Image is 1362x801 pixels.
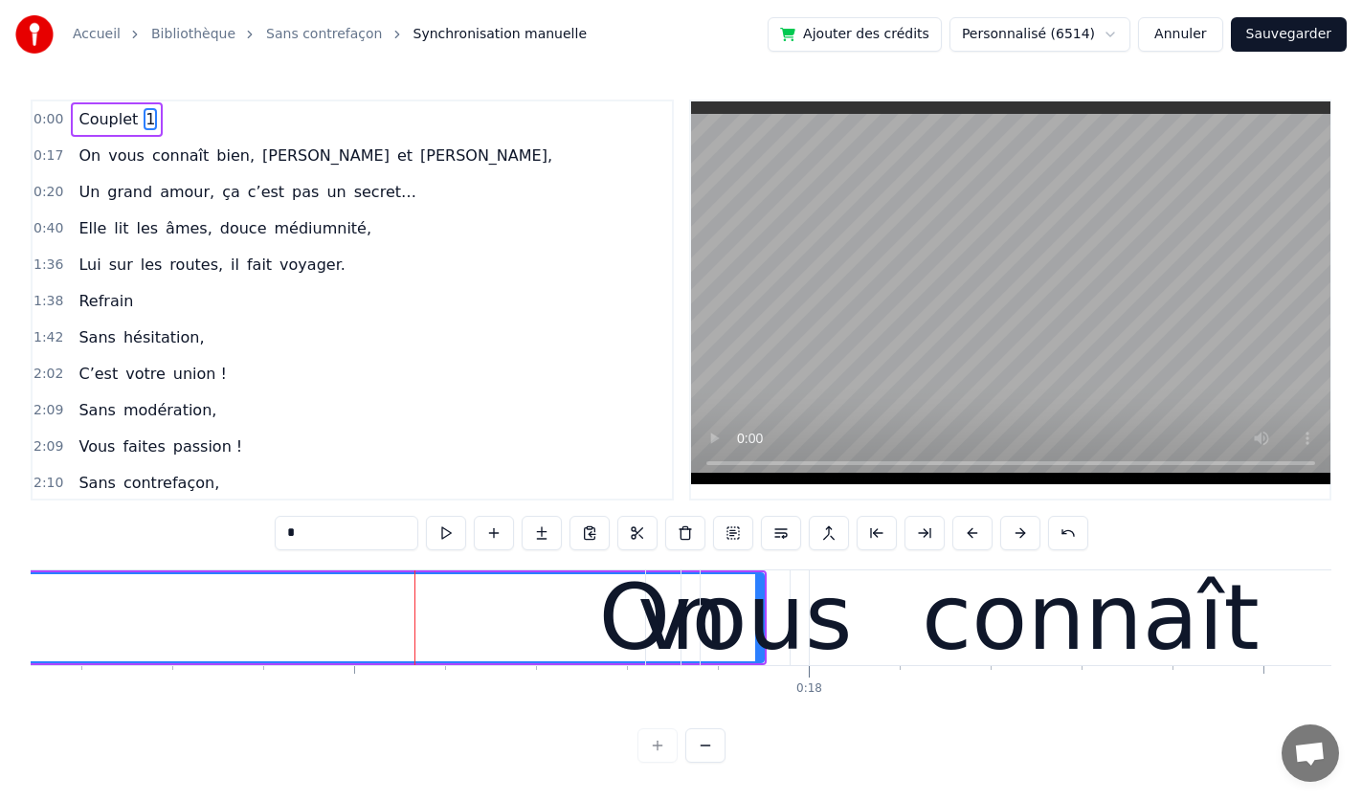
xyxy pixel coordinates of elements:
[33,292,63,311] span: 1:38
[266,25,382,44] a: Sans contrefaçon
[122,399,219,421] span: modération,
[245,254,274,276] span: fait
[77,217,108,239] span: Elle
[33,256,63,275] span: 1:36
[77,108,140,130] span: Couplet
[150,145,211,167] span: connaît
[33,328,63,347] span: 1:42
[796,681,822,697] div: 0:18
[122,472,221,494] span: contrefaçon,
[33,183,63,202] span: 0:20
[121,435,167,457] span: faites
[33,401,63,420] span: 2:09
[229,254,241,276] span: il
[77,472,117,494] span: Sans
[112,217,130,239] span: lit
[158,181,216,203] span: amour,
[77,399,117,421] span: Sans
[167,254,225,276] span: routes,
[1231,17,1347,52] button: Sauvegarder
[246,181,286,203] span: c’est
[77,290,135,312] span: Refrain
[151,25,235,44] a: Bibliothèque
[33,110,63,129] span: 0:00
[324,181,347,203] span: un
[164,217,214,239] span: âmes,
[77,145,102,167] span: On
[290,181,321,203] span: pas
[171,435,245,457] span: passion !
[637,549,852,686] div: vous
[33,365,63,384] span: 2:02
[106,145,146,167] span: vous
[598,549,727,686] div: On
[218,217,269,239] span: douce
[214,145,257,167] span: bien,
[107,254,135,276] span: sur
[352,181,418,203] span: secret…
[139,254,165,276] span: les
[77,326,117,348] span: Sans
[418,145,554,167] span: [PERSON_NAME],
[105,181,154,203] span: grand
[123,363,167,385] span: votre
[33,437,63,456] span: 2:09
[122,326,207,348] span: hésitation,
[413,25,588,44] span: Synchronisation manuelle
[73,25,121,44] a: Accueil
[77,181,101,203] span: Un
[33,219,63,238] span: 0:40
[922,549,1260,686] div: connaît
[73,25,587,44] nav: breadcrumb
[768,17,942,52] button: Ajouter des crédits
[220,181,242,203] span: ça
[272,217,373,239] span: médiumnité,
[260,145,391,167] span: [PERSON_NAME]
[278,254,347,276] span: voyager.
[33,146,63,166] span: 0:17
[144,108,157,130] span: 1
[15,15,54,54] img: youka
[1138,17,1222,52] button: Annuler
[33,474,63,493] span: 2:10
[77,254,102,276] span: Lui
[171,363,229,385] span: union !
[77,363,120,385] span: C’est
[134,217,160,239] span: les
[395,145,414,167] span: et
[77,435,117,457] span: Vous
[1282,724,1339,782] div: Ouvrir le chat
